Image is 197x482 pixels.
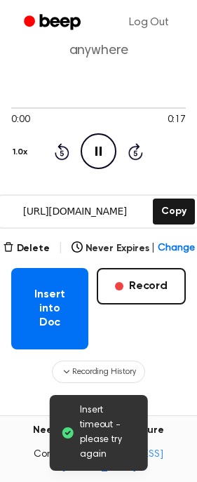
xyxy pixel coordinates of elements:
button: Insert into Doc [11,268,88,349]
span: Contact us [8,449,189,474]
a: Beep [14,9,93,36]
button: 1.0x [11,140,32,164]
span: 0:00 [11,113,29,128]
a: [EMAIL_ADDRESS][DOMAIN_NAME] [62,450,163,472]
a: Log Out [115,6,183,39]
button: Copy [153,199,194,225]
button: Record [97,268,186,304]
button: Delete [3,241,50,256]
button: Never Expires|Change [72,241,195,256]
span: Change [158,241,194,256]
button: Recording History [52,361,144,383]
span: | [58,240,63,257]
span: 0:17 [168,113,186,128]
span: Insert timeout - please try again [80,403,137,462]
span: | [151,241,155,256]
span: Recording History [72,366,135,378]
